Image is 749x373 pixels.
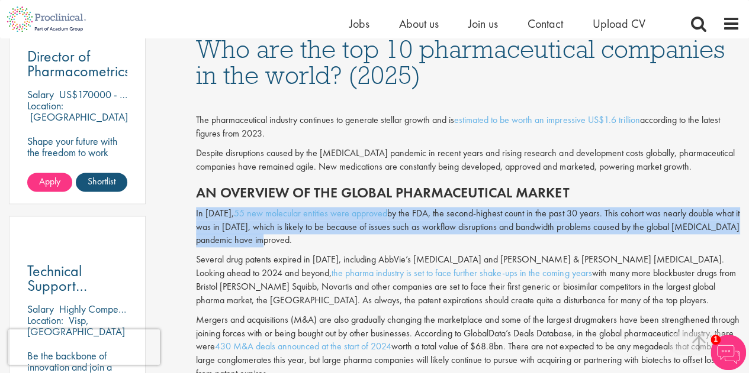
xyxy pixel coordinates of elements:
[59,87,216,101] p: US$170000 - US$214900 per annum
[196,253,740,307] p: Several drug patents expired in [DATE], including AbbVie’s [MEDICAL_DATA] and [PERSON_NAME] & [PE...
[27,46,130,81] span: Director of Pharmacometrics
[454,113,639,126] a: estimated to be worth an impressive US$1.6 trillion
[27,110,131,135] p: [GEOGRAPHIC_DATA], [GEOGRAPHIC_DATA]
[468,16,498,31] a: Join us
[27,302,54,316] span: Salary
[76,173,127,192] a: Shortlist
[711,335,721,345] span: 1
[27,313,63,327] span: Location:
[196,147,740,174] p: Despite disruptions caused by the [MEDICAL_DATA] pandemic in recent years and rising research and...
[711,335,746,370] img: Chatbot
[27,135,127,203] p: Shape your future with the freedom to work where you thrive! Join our client with this Director p...
[27,313,125,338] p: Visp, [GEOGRAPHIC_DATA]
[196,185,740,200] h2: An overview of the global pharmaceutical market
[27,87,54,101] span: Salary
[27,173,72,192] a: Apply
[27,49,127,79] a: Director of Pharmacometrics
[8,329,160,365] iframe: reCAPTCHA
[332,267,592,279] a: the pharma industry is set to face further shake-ups in the coming years
[27,99,63,112] span: Location:
[593,16,645,31] a: Upload CV
[196,113,740,141] div: The pharmaceutical industry continues to generate stellar growth and is according to the latest f...
[196,207,740,248] p: In [DATE], by the FDA, the second-highest count in the past 30 years. This cohort was nearly doub...
[39,175,60,187] span: Apply
[59,302,138,316] p: Highly Competitive
[234,207,387,219] a: 55 new molecular entities were approved
[349,16,369,31] a: Jobs
[196,36,740,88] h1: Who are the top 10 pharmaceutical companies in the world? (2025)
[215,340,391,352] a: 430 M&A deals announced at the start of 2024
[399,16,439,31] a: About us
[528,16,563,31] a: Contact
[27,264,127,293] a: Technical Support Associate
[27,261,87,310] span: Technical Support Associate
